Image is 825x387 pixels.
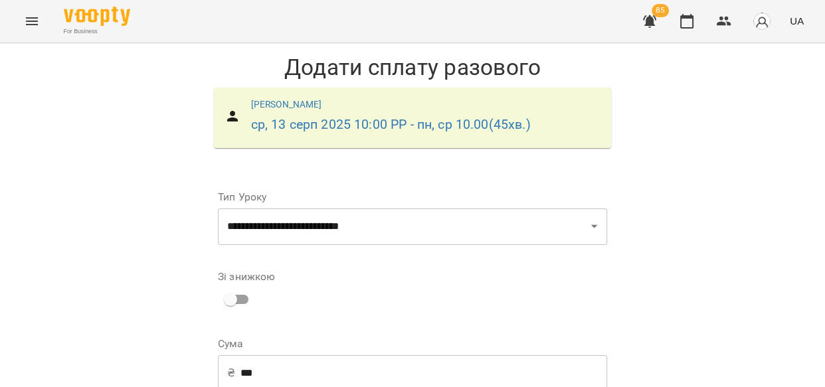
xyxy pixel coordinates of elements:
label: Сума [218,339,607,349]
a: [PERSON_NAME] [251,99,322,110]
p: ₴ [227,365,235,381]
img: avatar_s.png [753,12,771,31]
span: UA [790,14,804,28]
span: 85 [652,4,669,17]
button: UA [784,9,809,33]
label: Зі знижкою [218,271,275,282]
a: ср, 13 серп 2025 10:00 РР - пн, ср 10.00(45хв.) [251,117,531,132]
span: For Business [64,27,130,36]
h1: Додати сплату разового [207,54,618,81]
button: Menu [16,5,48,37]
label: Тип Уроку [218,192,607,202]
img: Voopty Logo [64,7,130,26]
